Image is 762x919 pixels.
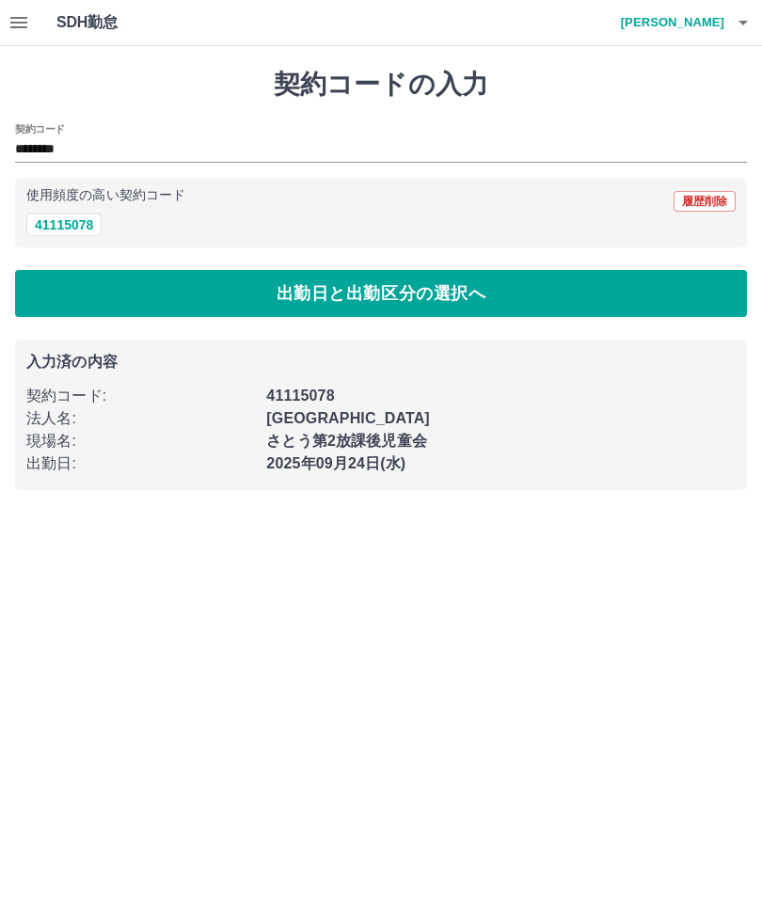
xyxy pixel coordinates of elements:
[266,433,427,449] b: さとう第2放課後児童会
[266,410,430,426] b: [GEOGRAPHIC_DATA]
[266,388,334,404] b: 41115078
[26,189,185,202] p: 使用頻度の高い契約コード
[26,452,255,475] p: 出勤日 :
[26,385,255,407] p: 契約コード :
[15,121,65,136] h2: 契約コード
[26,214,102,236] button: 41115078
[15,270,747,317] button: 出勤日と出勤区分の選択へ
[26,407,255,430] p: 法人名 :
[15,69,747,101] h1: 契約コードの入力
[266,455,405,471] b: 2025年09月24日(水)
[674,191,736,212] button: 履歴削除
[26,430,255,452] p: 現場名 :
[26,355,736,370] p: 入力済の内容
